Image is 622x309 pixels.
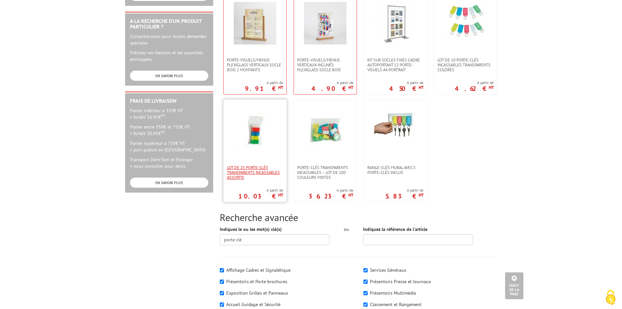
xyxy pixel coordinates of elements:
p: 10.03 € [238,194,283,198]
a: EN SAVOIR PLUS [130,71,208,81]
label: Affichage Cadres et Signalétique [226,267,291,273]
p: 450 € [389,87,423,91]
input: Classement et Rangement [363,302,368,307]
span: A partir de [455,80,494,85]
a: Kit sur socles fixes cadre autoportant 12 porte-visuels A4 portrait [364,58,427,72]
sup: HT [348,85,353,90]
label: Présentoirs Multimédia [370,290,416,296]
sup: HT [489,85,494,90]
label: Présentoirs et Porte-brochures [226,279,287,284]
span: > forfait 16.95€ [130,114,165,120]
sup: HT [278,85,283,90]
p: 4.62 € [455,87,494,91]
span: A partir de [389,80,423,85]
p: Panier inférieur à 350€ HT [130,107,208,120]
span: Porte-clés transparents incassables – Lot de 100 couleurs mixtes [297,165,353,180]
label: Classement et Rangement [370,301,422,307]
h2: A la recherche d'un produit particulier ? [130,18,208,30]
span: > forfait 20.95€ [130,130,165,136]
h2: Recherche avancée [220,212,497,223]
span: A partir de [385,188,423,193]
p: Panier supérieur à 750€ HT [130,140,208,153]
sup: HT [161,113,165,118]
input: Affichage Cadres et Signalétique [220,268,224,272]
input: Services Généraux [363,268,368,272]
label: Indiquez la référence de l'article [363,226,427,232]
p: 36.23 € [309,194,353,198]
span: A partir de [245,80,283,85]
img: Cookies (fenêtre modale) [602,289,619,306]
span: > port gratuit en [GEOGRAPHIC_DATA] [130,147,205,153]
label: Services Généraux [370,267,406,273]
span: Lot de 10 porte-clés incassables transparents colorés [438,58,494,72]
a: EN SAVOIR PLUS [130,178,208,188]
p: 5.83 € [385,194,423,198]
h2: Frais de Livraison [130,98,208,104]
a: Haut de la page [505,272,523,299]
img: Kit sur socles fixes cadre autoportant 12 porte-visuels A4 portrait [374,2,417,44]
span: A partir de [238,188,283,193]
span: Porte-Visuels/Menus verticaux-inclinés plexiglass socle bois [297,58,353,72]
label: Accueil Guidage et Sécurité [226,301,280,307]
input: Présentoirs Multimédia [363,291,368,295]
span: > nous consulter pour devis [130,163,185,169]
input: Présentoirs et Porte-brochures [220,280,224,284]
img: Porte-Visuels/Menus verticaux-inclinés plexiglass socle bois [304,2,346,44]
span: Kit sur socles fixes cadre autoportant 12 porte-visuels A4 portrait [367,58,423,72]
a: Porte-clés transparents incassables – Lot de 100 couleurs mixtes [294,165,357,180]
span: A partir de [311,80,353,85]
sup: HT [278,192,283,198]
img: Porte-clés transparents incassables – Lot de 100 couleurs mixtes [304,110,346,152]
label: Exposition Grilles et Panneaux [226,290,288,296]
p: Contactez-nous pour toutes demandes spéciales [130,33,208,46]
a: Lot de 25 porte-clés transparents incassables assortis [224,165,286,180]
img: Porte-Visuels/Menus Plexiglass Verticaux Socle Bois 2 Montants [234,2,276,44]
p: 4.90 € [311,87,353,91]
span: Lot de 25 porte-clés transparents incassables assortis [227,165,283,180]
input: Accueil Guidage et Sécurité [220,302,224,307]
span: A partir de [309,188,353,193]
img: Range-clés mural avec 5 porte-clés inclus [374,110,417,141]
button: Cookies (fenêtre modale) [599,287,622,309]
input: Présentoirs Presse et Journaux [363,280,368,284]
sup: HT [419,85,423,90]
img: Lot de 10 porte-clés incassables transparents colorés [444,2,487,44]
span: Range-clés mural avec 5 porte-clés inclus [367,165,423,175]
a: Porte-Visuels/Menus Plexiglass Verticaux Socle Bois 2 Montants [224,58,286,72]
p: Précisez vos besoins et les quantités envisagées [130,49,208,62]
sup: HT [419,192,423,198]
span: Porte-Visuels/Menus Plexiglass Verticaux Socle Bois 2 Montants [227,58,283,72]
a: Porte-Visuels/Menus verticaux-inclinés plexiglass socle bois [294,58,357,72]
p: 9.91 € [245,87,283,91]
img: Lot de 25 porte-clés transparents incassables assortis [234,110,276,152]
input: Exposition Grilles et Panneaux [220,291,224,295]
sup: HT [348,192,353,198]
p: Panier entre 350€ et 750€ HT [130,124,208,137]
p: Transport Dom-Tom et Etranger [130,156,208,169]
label: Indiquez le ou les mot(s) clé(s) [220,226,282,232]
label: Présentoirs Presse et Journaux [370,279,431,284]
a: Range-clés mural avec 5 porte-clés inclus [364,165,427,175]
a: Lot de 10 porte-clés incassables transparents colorés [434,58,497,72]
div: ou [339,226,353,232]
sup: HT [161,129,165,134]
